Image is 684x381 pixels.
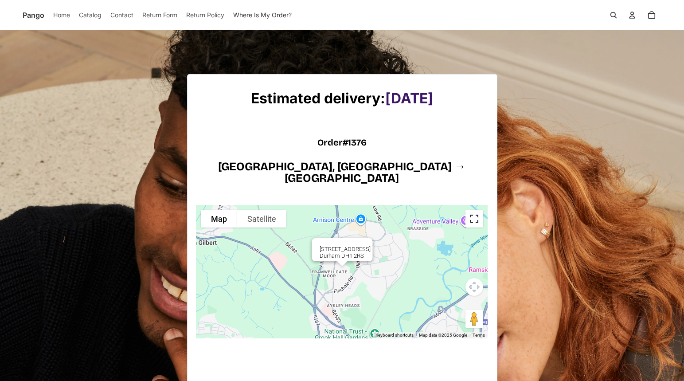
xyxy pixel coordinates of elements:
[375,332,414,338] button: Keyboard shortcuts
[319,246,370,259] p: [STREET_ADDRESS] Durham DH1 2RS
[187,5,225,25] a: Return Policy
[79,5,102,25] a: Catalog
[604,5,623,25] button: Open search
[111,5,134,25] a: Contact
[419,333,467,338] span: Map data ©2025 Google
[385,90,433,107] strong: [DATE]
[234,5,292,25] a: Where Is My Order?
[143,5,178,25] a: Return Form
[79,10,102,20] span: Catalog
[54,10,70,20] span: Home
[196,138,487,147] h1: Order #1376
[237,210,286,228] button: Show satellite imagery
[54,5,70,25] a: Home
[465,278,483,296] button: Map camera controls
[201,210,237,228] button: Show street map
[642,5,661,25] button: Open cart Total items in cart: 0
[23,10,45,21] span: Pango
[473,333,485,338] a: Terms (opens in new tab)
[251,90,433,106] h3: Estimated delivery:
[622,5,642,25] summary: Open account menu
[199,327,228,338] a: Open this area in Google Maps (opens a new window)
[234,10,292,20] span: Where Is My Order?
[199,327,228,338] img: Google
[465,310,483,328] button: Drag Pegman onto the map to open Street View
[111,10,134,20] span: Contact
[143,10,178,20] span: Return Form
[196,161,487,184] h1: [GEOGRAPHIC_DATA], [GEOGRAPHIC_DATA] → [GEOGRAPHIC_DATA]
[23,5,45,25] a: Pango
[465,210,483,228] button: Toggle fullscreen view
[187,10,225,20] span: Return Policy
